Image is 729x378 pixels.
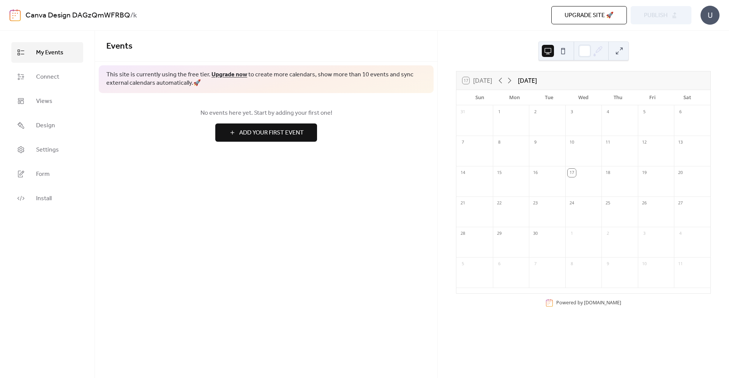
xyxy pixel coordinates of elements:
[640,229,649,238] div: 3
[568,229,576,238] div: 1
[106,109,426,118] span: No events here yet. Start by adding your first one!
[459,169,467,177] div: 14
[36,73,59,82] span: Connect
[670,90,704,105] div: Sat
[495,169,503,177] div: 15
[676,108,685,116] div: 6
[11,115,83,136] a: Design
[133,8,137,23] b: k
[604,169,612,177] div: 18
[11,42,83,63] a: My Events
[640,169,649,177] div: 19
[640,138,649,147] div: 12
[130,8,133,23] b: /
[495,229,503,238] div: 29
[640,260,649,268] div: 10
[239,128,304,138] span: Add Your First Event
[106,71,426,88] span: This site is currently using the free tier. to create more calendars, show more than 10 events an...
[531,260,540,268] div: 7
[462,90,497,105] div: Sun
[11,139,83,160] a: Settings
[497,90,532,105] div: Mon
[36,194,52,203] span: Install
[565,11,614,20] span: Upgrade site 🚀
[568,138,576,147] div: 10
[568,260,576,268] div: 8
[36,121,55,130] span: Design
[36,170,50,179] span: Form
[531,169,540,177] div: 16
[604,260,612,268] div: 9
[640,108,649,116] div: 5
[531,138,540,147] div: 9
[459,138,467,147] div: 7
[36,97,52,106] span: Views
[584,299,621,306] a: [DOMAIN_NAME]
[459,260,467,268] div: 5
[640,199,649,207] div: 26
[568,169,576,177] div: 17
[11,188,83,209] a: Install
[566,90,601,105] div: Wed
[568,108,576,116] div: 3
[11,91,83,111] a: Views
[459,199,467,207] div: 21
[604,108,612,116] div: 4
[556,299,621,306] div: Powered by
[601,90,635,105] div: Thu
[518,76,537,85] div: [DATE]
[676,138,685,147] div: 13
[11,66,83,87] a: Connect
[106,38,133,55] span: Events
[215,123,317,142] button: Add Your First Event
[676,199,685,207] div: 27
[459,229,467,238] div: 28
[531,199,540,207] div: 23
[635,90,670,105] div: Fri
[36,48,63,57] span: My Events
[676,229,685,238] div: 4
[106,123,426,142] a: Add Your First Event
[604,138,612,147] div: 11
[676,260,685,268] div: 11
[495,260,503,268] div: 6
[495,138,503,147] div: 8
[531,108,540,116] div: 2
[676,169,685,177] div: 20
[25,8,130,23] a: Canva Design DAGzQmWFRBQ
[604,229,612,238] div: 2
[11,164,83,184] a: Form
[532,90,566,105] div: Tue
[36,146,59,155] span: Settings
[459,108,467,116] div: 31
[211,69,247,81] a: Upgrade now
[701,6,720,25] div: U
[551,6,627,24] button: Upgrade site 🚀
[531,229,540,238] div: 30
[568,199,576,207] div: 24
[9,9,21,21] img: logo
[495,108,503,116] div: 1
[495,199,503,207] div: 22
[604,199,612,207] div: 25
